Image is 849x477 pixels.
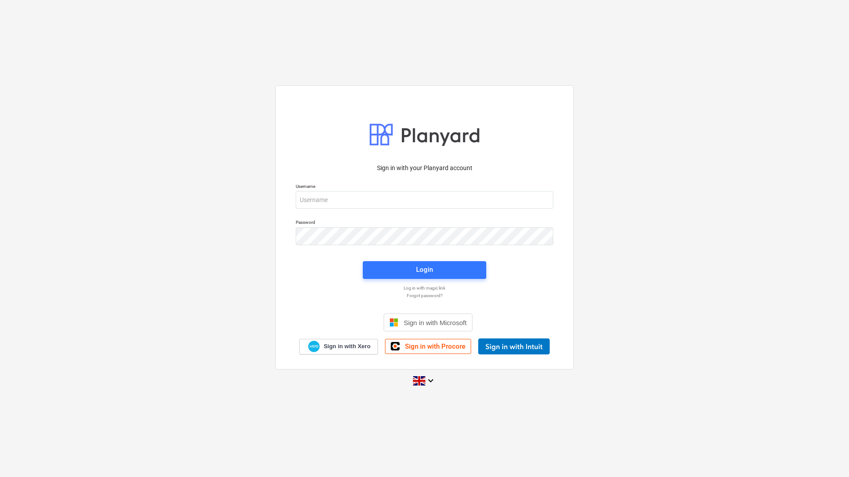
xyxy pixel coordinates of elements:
[324,342,370,350] span: Sign in with Xero
[296,183,553,191] p: Username
[296,219,553,227] p: Password
[425,375,436,386] i: keyboard_arrow_down
[389,318,398,327] img: Microsoft logo
[363,261,486,279] button: Login
[308,341,320,353] img: Xero logo
[296,191,553,209] input: Username
[291,293,558,298] a: Forgot password?
[299,339,378,354] a: Sign in with Xero
[296,163,553,173] p: Sign in with your Planyard account
[416,264,433,275] div: Login
[385,339,471,354] a: Sign in with Procore
[404,319,467,326] span: Sign in with Microsoft
[405,342,465,350] span: Sign in with Procore
[291,285,558,291] a: Log in with magic link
